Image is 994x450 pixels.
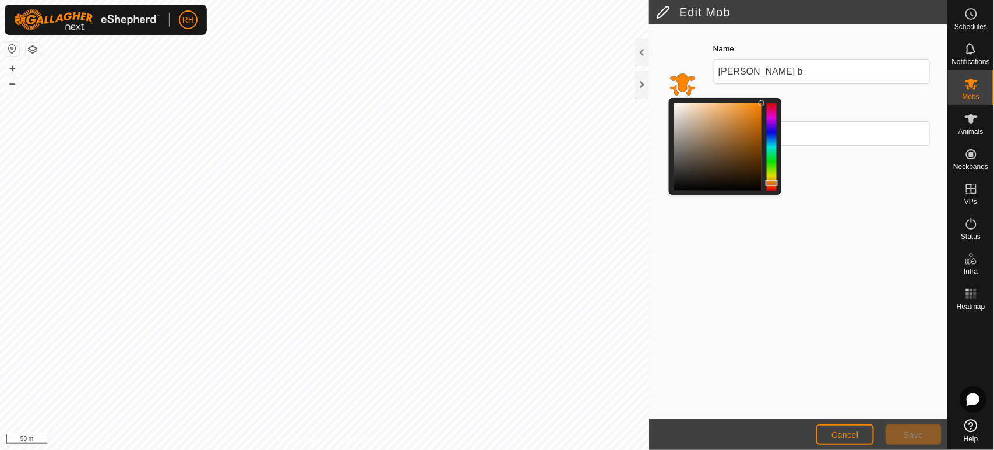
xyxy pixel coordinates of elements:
span: RH [182,14,194,26]
label: Name [713,43,734,55]
span: Infra [964,268,978,275]
button: – [5,76,19,90]
span: Notifications [952,58,990,65]
span: Schedules [954,23,987,30]
span: Animals [958,128,984,135]
button: Save [886,424,942,445]
span: Save [904,430,923,440]
a: Help [948,414,994,447]
span: Help [964,435,978,442]
img: Gallagher Logo [14,9,160,30]
h2: Edit Mob [656,5,947,19]
span: VPs [964,198,977,205]
button: Cancel [816,424,874,445]
span: Heatmap [957,303,985,310]
button: Map Layers [26,43,40,57]
a: Contact Us [336,435,371,445]
button: + [5,61,19,75]
a: Privacy Policy [279,435,322,445]
span: Status [961,233,981,240]
button: Reset Map [5,42,19,56]
span: Mobs [963,93,979,100]
span: Cancel [831,430,859,440]
span: Neckbands [953,163,988,170]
